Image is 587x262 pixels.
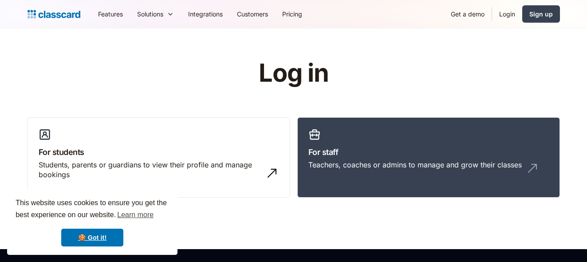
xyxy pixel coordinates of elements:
h3: For staff [308,146,549,158]
a: Get a demo [444,4,492,24]
a: For studentsStudents, parents or guardians to view their profile and manage bookings [28,117,290,198]
div: Solutions [137,9,163,19]
a: Sign up [522,5,560,23]
h1: Log in [153,60,434,87]
div: Solutions [130,4,181,24]
a: dismiss cookie message [61,229,123,246]
h3: For students [39,146,279,158]
a: Pricing [275,4,309,24]
span: This website uses cookies to ensure you get the best experience on our website. [16,198,169,222]
div: cookieconsent [7,189,177,255]
a: Features [91,4,130,24]
a: For staffTeachers, coaches or admins to manage and grow their classes [297,117,560,198]
div: Students, parents or guardians to view their profile and manage bookings [39,160,261,180]
a: learn more about cookies [116,208,155,222]
a: Login [492,4,522,24]
a: Integrations [181,4,230,24]
a: Customers [230,4,275,24]
a: home [28,8,80,20]
div: Sign up [529,9,553,19]
div: Teachers, coaches or admins to manage and grow their classes [308,160,522,170]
